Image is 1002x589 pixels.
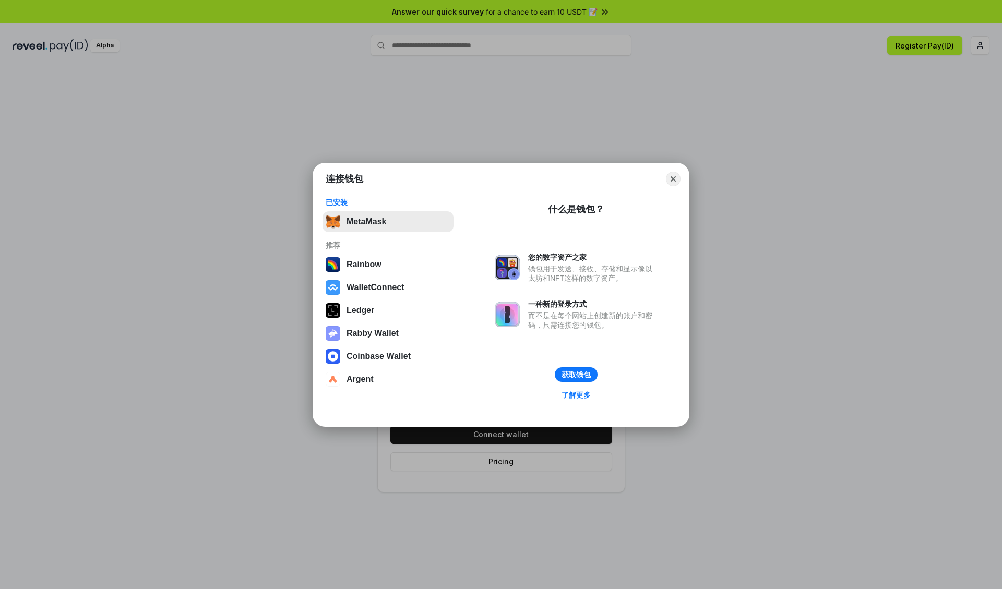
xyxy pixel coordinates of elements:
[347,329,399,338] div: Rabby Wallet
[555,388,597,402] a: 了解更多
[326,198,450,207] div: 已安装
[326,214,340,229] img: svg+xml,%3Csvg%20fill%3D%22none%22%20height%3D%2233%22%20viewBox%3D%220%200%2035%2033%22%20width%...
[323,323,454,344] button: Rabby Wallet
[323,346,454,367] button: Coinbase Wallet
[326,349,340,364] img: svg+xml,%3Csvg%20width%3D%2228%22%20height%3D%2228%22%20viewBox%3D%220%200%2028%2028%22%20fill%3D...
[326,257,340,272] img: svg+xml,%3Csvg%20width%3D%22120%22%20height%3D%22120%22%20viewBox%3D%220%200%20120%20120%22%20fil...
[323,300,454,321] button: Ledger
[326,303,340,318] img: svg+xml,%3Csvg%20xmlns%3D%22http%3A%2F%2Fwww.w3.org%2F2000%2Fsvg%22%20width%3D%2228%22%20height%3...
[323,369,454,390] button: Argent
[495,302,520,327] img: svg+xml,%3Csvg%20xmlns%3D%22http%3A%2F%2Fwww.w3.org%2F2000%2Fsvg%22%20fill%3D%22none%22%20viewBox...
[347,306,374,315] div: Ledger
[562,390,591,400] div: 了解更多
[562,370,591,379] div: 获取钱包
[347,375,374,384] div: Argent
[323,211,454,232] button: MetaMask
[548,203,604,215] div: 什么是钱包？
[528,253,658,262] div: 您的数字资产之家
[347,217,386,226] div: MetaMask
[326,241,450,250] div: 推荐
[326,372,340,387] img: svg+xml,%3Csvg%20width%3D%2228%22%20height%3D%2228%22%20viewBox%3D%220%200%2028%2028%22%20fill%3D...
[528,264,658,283] div: 钱包用于发送、接收、存储和显示像以太坊和NFT这样的数字资产。
[666,172,681,186] button: Close
[555,367,598,382] button: 获取钱包
[347,260,381,269] div: Rainbow
[528,311,658,330] div: 而不是在每个网站上创建新的账户和密码，只需连接您的钱包。
[528,299,658,309] div: 一种新的登录方式
[495,255,520,280] img: svg+xml,%3Csvg%20xmlns%3D%22http%3A%2F%2Fwww.w3.org%2F2000%2Fsvg%22%20fill%3D%22none%22%20viewBox...
[347,283,404,292] div: WalletConnect
[323,277,454,298] button: WalletConnect
[323,254,454,275] button: Rainbow
[326,326,340,341] img: svg+xml,%3Csvg%20xmlns%3D%22http%3A%2F%2Fwww.w3.org%2F2000%2Fsvg%22%20fill%3D%22none%22%20viewBox...
[347,352,411,361] div: Coinbase Wallet
[326,173,363,185] h1: 连接钱包
[326,280,340,295] img: svg+xml,%3Csvg%20width%3D%2228%22%20height%3D%2228%22%20viewBox%3D%220%200%2028%2028%22%20fill%3D...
